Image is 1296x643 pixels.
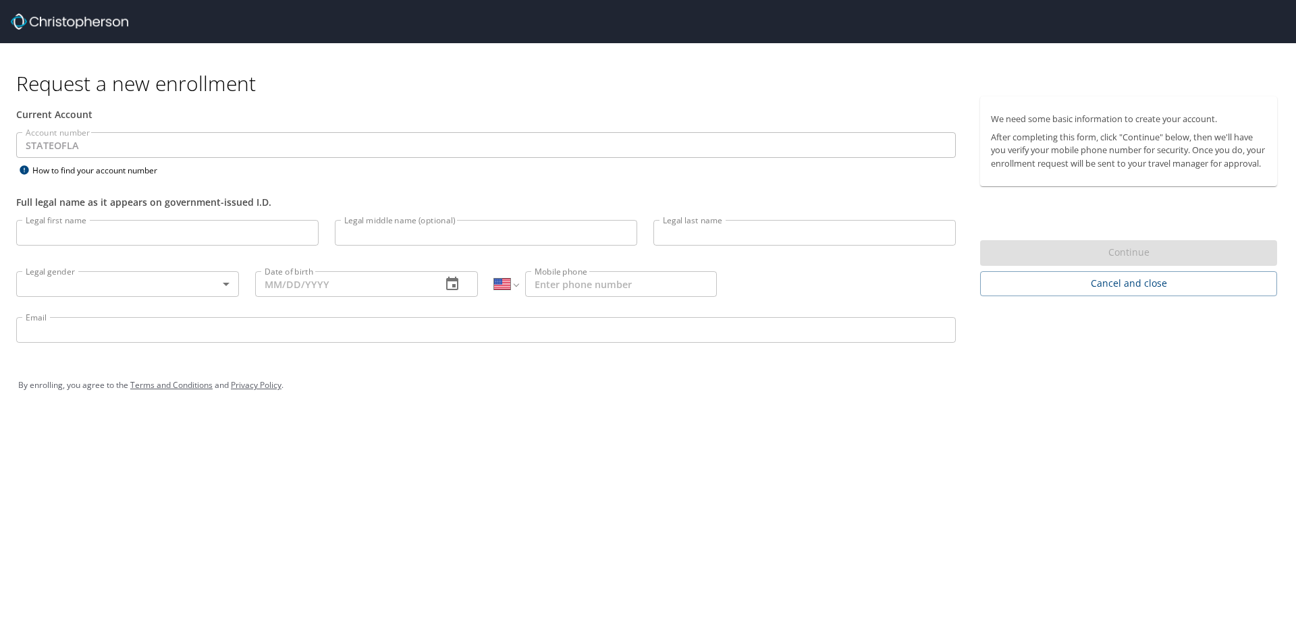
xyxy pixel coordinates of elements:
div: How to find your account number [16,162,185,179]
div: By enrolling, you agree to the and . [18,368,1278,402]
img: cbt logo [11,13,128,30]
h1: Request a new enrollment [16,70,1288,96]
button: Cancel and close [980,271,1277,296]
div: Current Account [16,107,956,121]
input: Enter phone number [525,271,717,297]
p: We need some basic information to create your account. [991,113,1266,125]
p: After completing this form, click "Continue" below, then we'll have you verify your mobile phone ... [991,131,1266,170]
input: MM/DD/YYYY [255,271,431,297]
div: ​ [16,271,239,297]
div: Full legal name as it appears on government-issued I.D. [16,195,956,209]
a: Terms and Conditions [130,379,213,391]
span: Cancel and close [991,275,1266,292]
a: Privacy Policy [231,379,281,391]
